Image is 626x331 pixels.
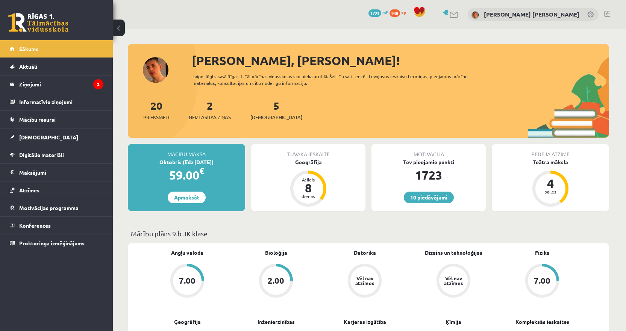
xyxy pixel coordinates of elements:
div: Oktobris (līdz [DATE]) [128,158,245,166]
span: € [199,165,204,176]
a: Motivācijas programma [10,199,103,216]
a: Angļu valoda [171,249,203,257]
a: Konferences [10,217,103,234]
div: 4 [539,177,562,189]
div: 1723 [371,166,486,184]
a: Ģeogrāfija [174,318,201,326]
span: 938 [390,9,400,17]
a: 7.00 [143,264,232,299]
div: Vēl nav atzīmes [443,276,464,286]
a: Rīgas 1. Tālmācības vidusskola [8,13,68,32]
div: [PERSON_NAME], [PERSON_NAME]! [192,51,609,70]
div: Tuvākā ieskaite [251,144,365,158]
span: Konferences [19,222,51,229]
span: [DEMOGRAPHIC_DATA] [250,113,302,121]
span: Aktuāli [19,63,37,70]
a: [PERSON_NAME] [PERSON_NAME] [484,11,579,18]
i: 2 [93,79,103,89]
a: Aktuāli [10,58,103,75]
img: Kristiāns Aleksandrs Šramko [471,11,479,19]
div: Tev pieejamie punkti [371,158,486,166]
div: Teātra māksla [492,158,609,166]
a: Maksājumi [10,164,103,181]
div: Ģeogrāfija [251,158,365,166]
div: balles [539,189,562,194]
div: Pēdējā atzīme [492,144,609,158]
a: Fizika [535,249,550,257]
a: [DEMOGRAPHIC_DATA] [10,128,103,146]
div: Atlicis [297,177,320,182]
span: 1723 [368,9,381,17]
span: Priekšmeti [143,113,169,121]
span: Sākums [19,45,38,52]
a: 7.00 [498,264,587,299]
a: Sākums [10,40,103,57]
a: Vēl nav atzīmes [409,264,498,299]
a: Digitālie materiāli [10,146,103,163]
a: 10 piedāvājumi [404,192,454,203]
div: dienas [297,194,320,198]
legend: Informatīvie ziņojumi [19,93,103,110]
span: [DEMOGRAPHIC_DATA] [19,134,78,141]
a: Karjeras izglītība [344,318,386,326]
a: 2.00 [232,264,320,299]
span: mP [382,9,388,15]
div: 8 [297,182,320,194]
a: Bioloģija [265,249,287,257]
div: Mācību maksa [128,144,245,158]
a: Teātra māksla 4 balles [492,158,609,208]
a: Apmaksāt [168,192,206,203]
div: 7.00 [179,277,196,285]
span: Atzīmes [19,187,39,193]
a: 2Neizlasītās ziņas [189,99,231,121]
a: 20Priekšmeti [143,99,169,121]
a: 938 xp [390,9,410,15]
div: 59.00 [128,166,245,184]
a: Informatīvie ziņojumi [10,93,103,110]
a: Datorika [354,249,376,257]
legend: Maksājumi [19,164,103,181]
p: Mācību plāns 9.b JK klase [131,228,606,239]
a: Atzīmes [10,181,103,199]
a: Ziņojumi2 [10,76,103,93]
a: 5[DEMOGRAPHIC_DATA] [250,99,302,121]
span: Digitālie materiāli [19,151,64,158]
div: Motivācija [371,144,486,158]
div: Vēl nav atzīmes [354,276,375,286]
div: 2.00 [268,277,284,285]
span: Proktoringa izmēģinājums [19,240,85,246]
a: 1723 mP [368,9,388,15]
a: Ķīmija [446,318,461,326]
div: 7.00 [534,277,550,285]
a: Inženierzinības [258,318,295,326]
span: Neizlasītās ziņas [189,113,231,121]
span: Motivācijas programma [19,204,79,211]
legend: Ziņojumi [19,76,103,93]
a: Proktoringa izmēģinājums [10,234,103,252]
div: Laipni lūgts savā Rīgas 1. Tālmācības vidusskolas skolnieka profilā. Šeit Tu vari redzēt tuvojošo... [192,73,481,86]
a: Vēl nav atzīmes [320,264,409,299]
a: Dizains un tehnoloģijas [425,249,482,257]
span: xp [401,9,406,15]
a: Mācību resursi [10,111,103,128]
span: Mācību resursi [19,116,56,123]
a: Kompleksās ieskaites [515,318,569,326]
a: Ģeogrāfija Atlicis 8 dienas [251,158,365,208]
